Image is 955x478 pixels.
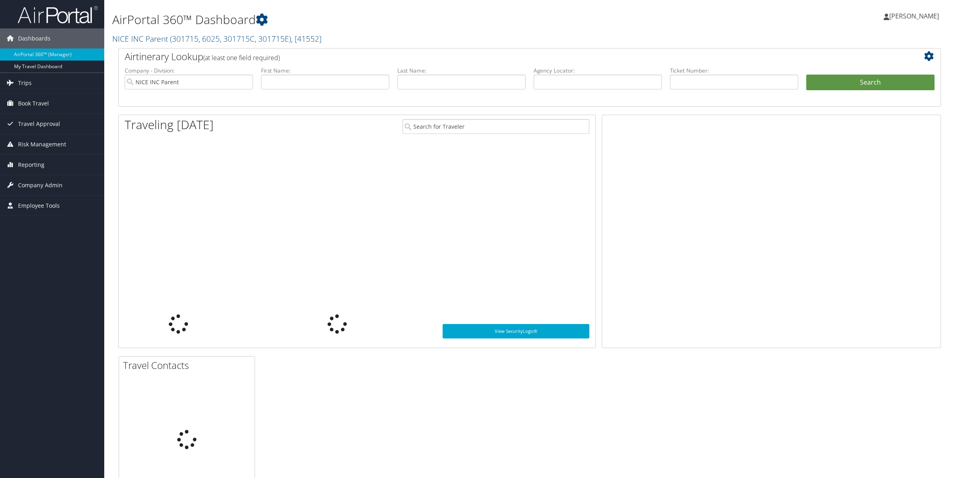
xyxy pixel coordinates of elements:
span: Book Travel [18,93,49,113]
span: Company Admin [18,175,63,195]
label: Ticket Number: [670,67,798,75]
h2: Airtinerary Lookup [125,50,866,63]
label: Company - Division: [125,67,253,75]
input: Search for Traveler [403,119,589,134]
a: [PERSON_NAME] [884,4,947,28]
h1: AirPortal 360™ Dashboard [112,11,669,28]
span: Travel Approval [18,114,60,134]
label: Last Name: [397,67,526,75]
span: , [ 41552 ] [291,33,322,44]
a: NICE INC Parent [112,33,322,44]
span: Risk Management [18,134,66,154]
span: Dashboards [18,28,51,49]
h1: Traveling [DATE] [125,116,214,133]
label: First Name: [261,67,389,75]
img: airportal-logo.png [18,5,98,24]
span: Employee Tools [18,196,60,216]
span: [PERSON_NAME] [889,12,939,20]
span: ( 301715, 6025, 301715C, 301715E ) [170,33,291,44]
a: View SecurityLogic® [443,324,589,338]
h2: Travel Contacts [123,358,255,372]
span: Trips [18,73,32,93]
button: Search [806,75,935,91]
span: Reporting [18,155,45,175]
span: (at least one field required) [203,53,280,62]
label: Agency Locator: [534,67,662,75]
